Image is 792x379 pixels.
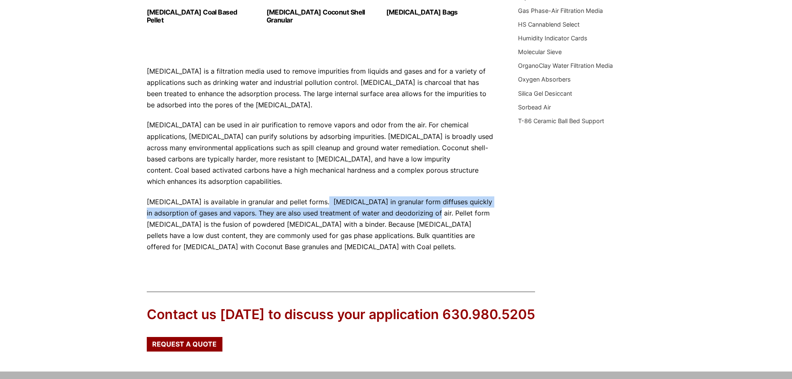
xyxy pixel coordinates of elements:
a: OrganoClay Water Filtration Media [518,62,613,69]
span: Request a Quote [152,341,217,347]
h2: [MEDICAL_DATA] Coconut Shell Granular [266,8,373,24]
a: Sorbead Air [518,104,551,111]
p: [MEDICAL_DATA] can be used in air purification to remove vapors and odor from the air. For chemic... [147,119,493,187]
h2: [MEDICAL_DATA] Coal Based Pellet [147,8,253,24]
a: Request a Quote [147,337,222,351]
a: T-86 Ceramic Ball Bed Support [518,117,604,124]
a: Molecular Sieve [518,48,562,55]
a: HS Cannablend Select [518,21,580,28]
p: [MEDICAL_DATA] is a filtration media used to remove impurities from liquids and gases and for a v... [147,66,493,111]
a: Oxygen Absorbers [518,76,571,83]
a: Humidity Indicator Cards [518,35,587,42]
a: Gas Phase-Air Filtration Media [518,7,603,14]
h2: [MEDICAL_DATA] Bags [386,8,493,16]
a: Silica Gel Desiccant [518,90,572,97]
div: Contact us [DATE] to discuss your application 630.980.5205 [147,305,535,324]
p: [MEDICAL_DATA] is available in granular and pellet forms. [MEDICAL_DATA] in granular form diffuse... [147,196,493,253]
